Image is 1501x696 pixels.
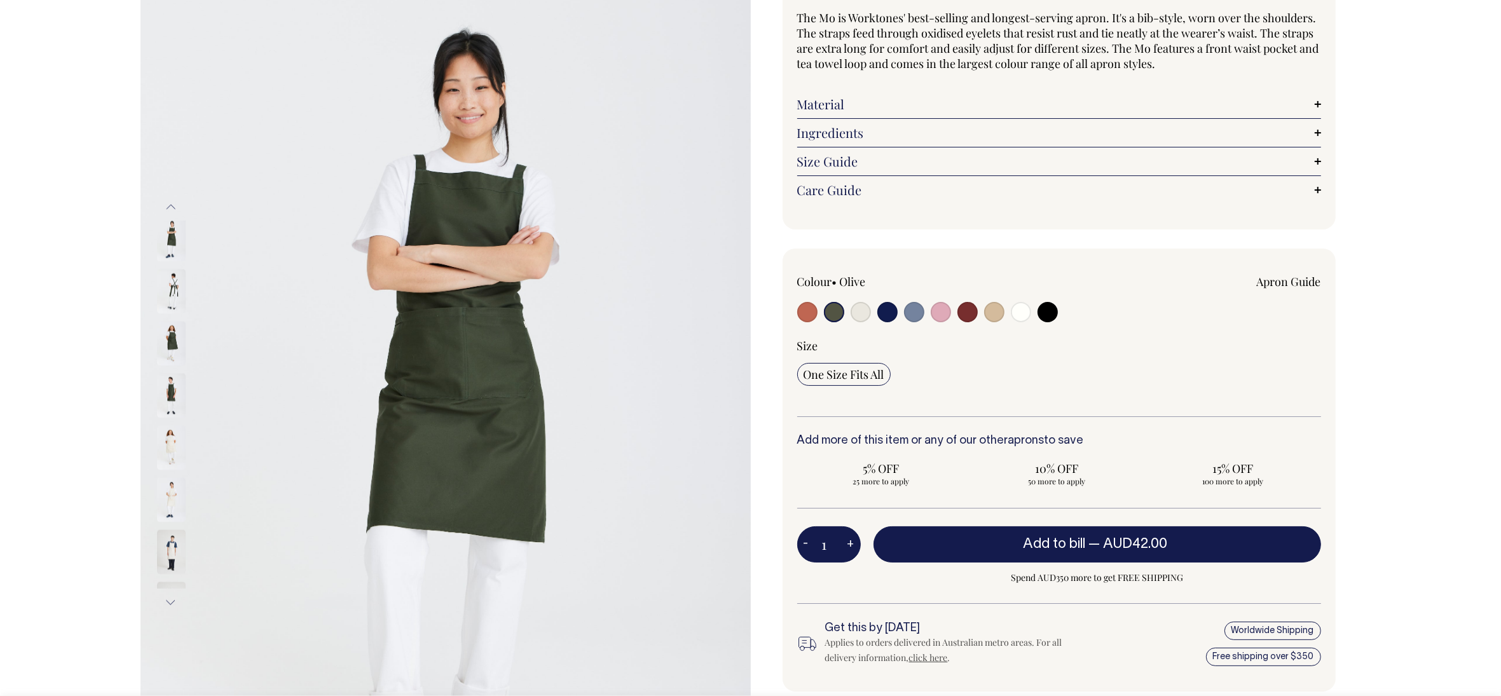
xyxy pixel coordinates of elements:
[804,476,959,486] span: 25 more to apply
[832,274,837,289] span: •
[797,125,1321,140] a: Ingredients
[797,338,1321,353] div: Size
[797,274,1007,289] div: Colour
[161,193,181,221] button: Previous
[1089,538,1171,550] span: —
[825,622,1083,635] h6: Get this by [DATE]
[1155,476,1311,486] span: 100 more to apply
[157,530,186,575] img: natural
[797,182,1321,198] a: Care Guide
[157,217,186,262] img: olive
[161,588,181,617] button: Next
[797,435,1321,447] h6: Add more of this item or any of our other to save
[1149,457,1317,490] input: 15% OFF 100 more to apply
[979,476,1135,486] span: 50 more to apply
[973,457,1141,490] input: 10% OFF 50 more to apply
[797,10,1319,71] span: The Mo is Worktones' best-selling and longest-serving apron. It's a bib-style, worn over the shou...
[157,582,186,627] img: natural
[1155,461,1311,476] span: 15% OFF
[157,270,186,314] img: olive
[797,532,815,557] button: -
[157,426,186,470] img: natural
[874,570,1321,585] span: Spend AUD350 more to get FREE SHIPPING
[157,322,186,366] img: olive
[841,532,861,557] button: +
[909,652,948,664] a: click here
[797,97,1321,112] a: Material
[157,478,186,522] img: natural
[1104,538,1168,550] span: AUD42.00
[1024,538,1086,550] span: Add to bill
[874,526,1321,562] button: Add to bill —AUD42.00
[840,274,866,289] label: Olive
[804,367,884,382] span: One Size Fits All
[797,154,1321,169] a: Size Guide
[1008,435,1045,446] a: aprons
[979,461,1135,476] span: 10% OFF
[825,635,1083,665] div: Applies to orders delivered in Australian metro areas. For all delivery information, .
[1257,274,1321,289] a: Apron Guide
[797,363,891,386] input: One Size Fits All
[797,457,966,490] input: 5% OFF 25 more to apply
[157,374,186,418] img: olive
[804,461,959,476] span: 5% OFF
